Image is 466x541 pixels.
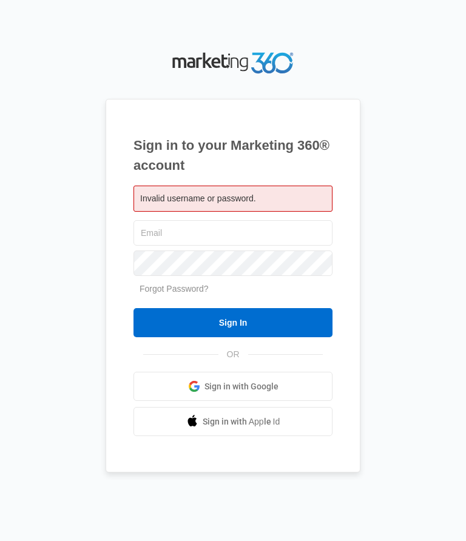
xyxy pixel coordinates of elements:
[133,220,333,246] input: Email
[140,193,256,203] span: Invalid username or password.
[133,407,333,436] a: Sign in with Apple Id
[133,308,333,337] input: Sign In
[218,348,248,361] span: OR
[203,415,280,428] span: Sign in with Apple Id
[133,135,333,175] h1: Sign in to your Marketing 360® account
[133,372,333,401] a: Sign in with Google
[140,284,209,294] a: Forgot Password?
[204,380,279,393] span: Sign in with Google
